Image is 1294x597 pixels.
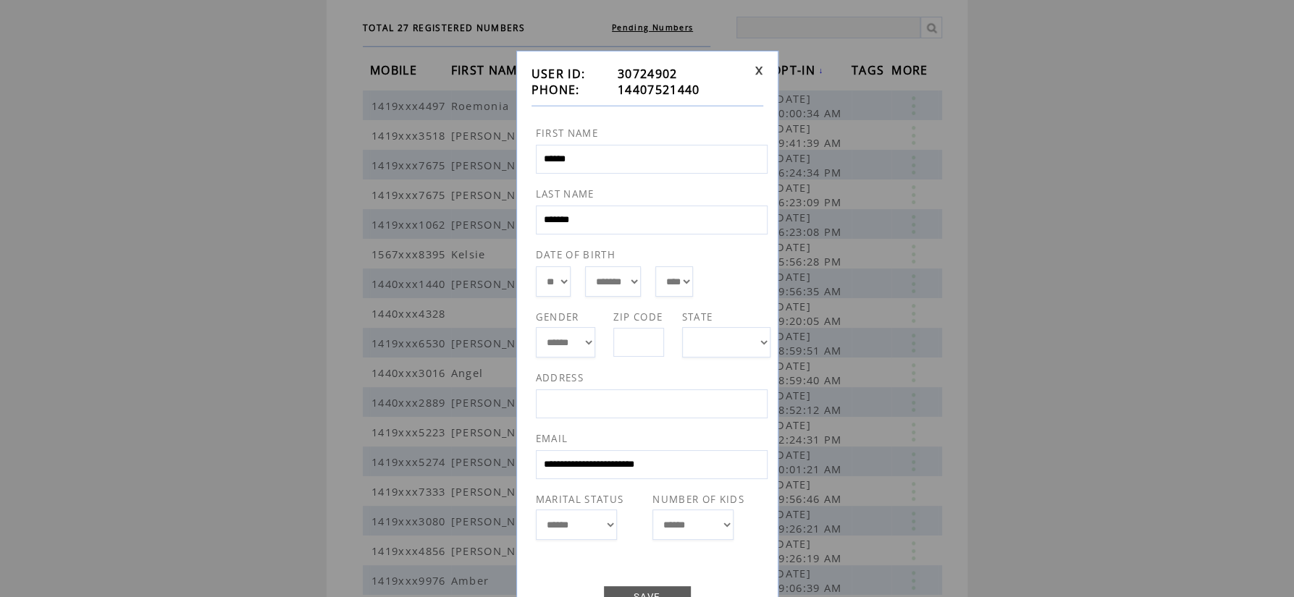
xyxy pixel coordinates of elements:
span: EMAIL [536,432,568,445]
span: MARITAL STATUS [536,493,624,506]
span: USER ID: [532,66,586,82]
span: ADDRESS [536,371,584,384]
span: 14407521440 [618,82,700,98]
span: 30724902 [618,66,678,82]
span: ZIP CODE [613,310,663,323]
span: LAST NAME [536,187,595,200]
span: NUMBER OF KIDS [652,493,744,506]
span: GENDER [536,310,579,323]
span: DATE OF BIRTH [536,248,616,261]
span: STATE [682,310,713,323]
span: FIRST NAME [536,127,598,140]
span: PHONE: [532,82,580,98]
